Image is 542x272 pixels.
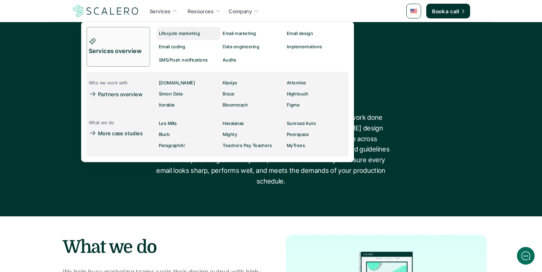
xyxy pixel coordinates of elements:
a: Email marketing [220,27,284,40]
p: A beautiful email is a given. What matters is getting great design work done consistently, on-bra... [151,112,391,187]
a: SMS/Push notifications [157,53,220,67]
a: Teachers Pay Teachers [220,140,284,151]
a: Data engineering [220,40,284,53]
p: Blurb [159,132,170,137]
iframe: gist-messenger-bubble-iframe [517,247,535,265]
p: Bloomreach [223,102,248,108]
img: Scalero company logo [72,4,140,18]
h2: Let us know if we can help with lifecycle marketing. [11,49,136,84]
a: Simon Data [157,88,220,100]
p: Partners overview [98,90,142,98]
a: Book a call [426,4,470,18]
a: Attentive [285,77,348,88]
p: Braze [223,91,234,97]
p: Services overview [89,46,148,56]
p: Sunroad Auto [287,121,316,126]
p: SMS/Push notifications [159,57,208,63]
a: Havaianas [220,118,284,129]
p: Who we work with [89,80,128,86]
a: More case studies [87,128,150,139]
p: Audits [223,57,236,63]
p: Figma [287,102,299,108]
a: Email design [285,27,348,40]
a: Hightouch [285,88,348,100]
p: Data engineering [223,44,259,49]
a: Services overview [87,27,150,67]
a: Figma [285,100,348,111]
p: Havaianas [223,121,244,126]
p: Email coding [159,44,185,49]
a: Lifecycle marketing [157,27,220,40]
p: Book a call [432,7,459,15]
h2: What we do [63,235,264,259]
p: Email design [287,31,313,36]
p: Resources [188,7,213,15]
a: Partners overview [87,88,147,100]
p: Klaviyo [223,80,237,86]
p: Company [229,7,252,15]
h1: Hi! Welcome to [GEOGRAPHIC_DATA]. [11,36,136,48]
a: Les Mills [157,118,220,129]
p: Lifecycle marketing [159,31,200,36]
p: Services [150,7,170,15]
p: ParagraphAI [159,143,185,148]
p: Attentive [287,80,306,86]
a: Peerspace [285,129,348,140]
p: [DOMAIN_NAME] [159,80,195,86]
a: Bloomreach [220,100,284,111]
span: We run on Gist [62,224,93,229]
p: Implementations [287,44,322,49]
span: New conversation [48,102,88,108]
a: Email coding [157,40,220,53]
a: Audits [220,53,280,67]
p: Iterable [159,102,175,108]
a: Blurb [157,129,220,140]
p: Email marketing [223,31,256,36]
p: Peerspace [287,132,309,137]
a: Sunroad Auto [285,118,348,129]
a: Klaviyo [220,77,284,88]
p: MyTrees [287,143,305,148]
p: More case studies [98,129,143,137]
a: MyTrees [285,140,348,151]
p: Les Mills [159,121,177,126]
a: Iterable [157,100,220,111]
a: Mighty [220,129,284,140]
a: ParagraphAI [157,140,220,151]
p: Mighty [223,132,237,137]
a: [DOMAIN_NAME] [157,77,220,88]
p: Hightouch [287,91,309,97]
button: New conversation [11,98,136,112]
a: Braze [220,88,284,100]
p: Teachers Pay Teachers [223,143,272,148]
p: Simon Data [159,91,183,97]
a: Implementations [285,40,348,53]
p: What we do [89,120,114,125]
